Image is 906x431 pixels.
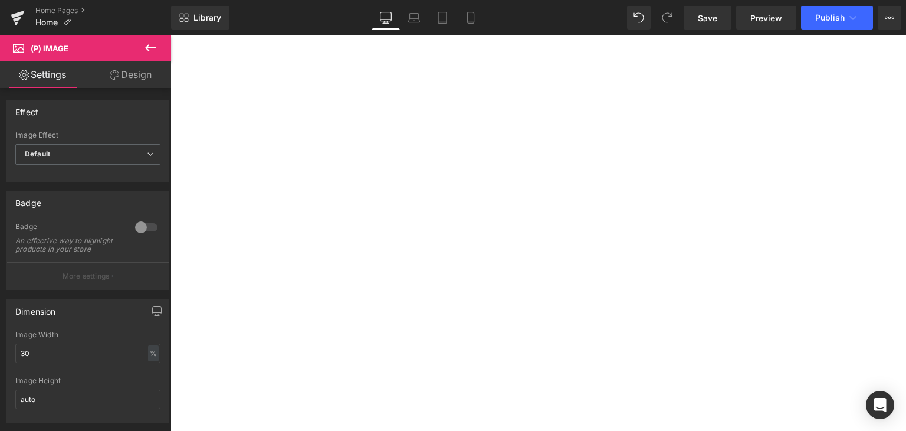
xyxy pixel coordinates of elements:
[627,6,651,30] button: Undo
[35,6,171,15] a: Home Pages
[698,12,717,24] span: Save
[15,191,41,208] div: Badge
[25,149,50,158] b: Default
[750,12,782,24] span: Preview
[35,18,58,27] span: Home
[148,345,159,361] div: %
[15,222,123,234] div: Badge
[428,6,457,30] a: Tablet
[655,6,679,30] button: Redo
[878,6,901,30] button: More
[31,44,68,53] span: (P) Image
[7,262,169,290] button: More settings
[372,6,400,30] a: Desktop
[400,6,428,30] a: Laptop
[63,271,110,282] p: More settings
[815,13,845,22] span: Publish
[736,6,796,30] a: Preview
[15,390,160,409] input: auto
[15,344,160,363] input: auto
[866,391,894,419] div: Open Intercom Messenger
[193,12,221,23] span: Library
[15,300,56,316] div: Dimension
[171,6,229,30] a: New Library
[15,331,160,339] div: Image Width
[801,6,873,30] button: Publish
[15,377,160,385] div: Image Height
[15,237,122,253] div: An effective way to highlight products in your store
[15,100,38,117] div: Effect
[15,131,160,139] div: Image Effect
[88,61,173,88] a: Design
[457,6,485,30] a: Mobile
